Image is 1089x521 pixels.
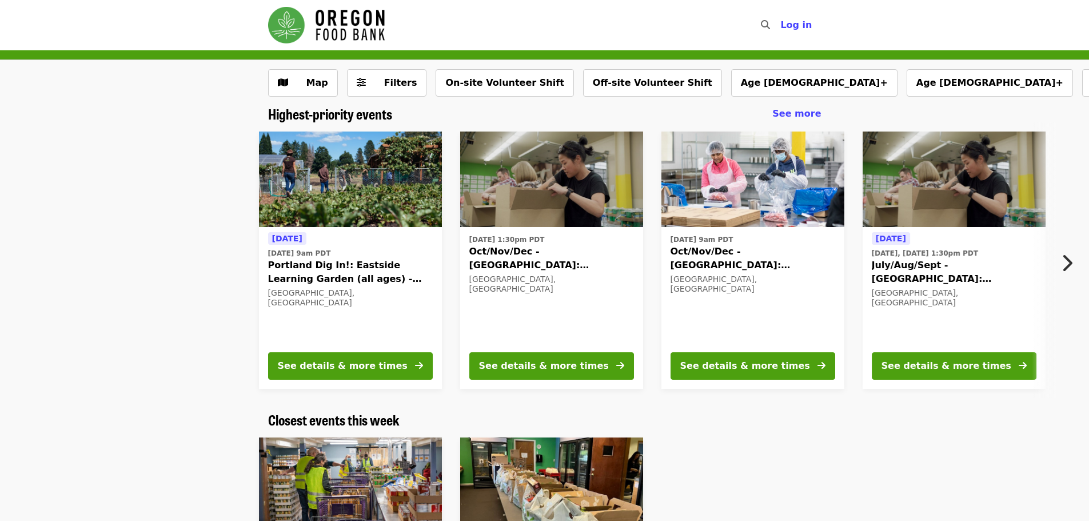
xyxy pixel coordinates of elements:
[268,7,385,43] img: Oregon Food Bank - Home
[771,14,821,37] button: Log in
[268,69,338,97] button: Show map view
[661,132,844,389] a: See details for "Oct/Nov/Dec - Beaverton: Repack/Sort (age 10+)"
[347,69,427,97] button: Filters (0 selected)
[357,77,366,88] i: sliders-h icon
[661,132,844,228] img: Oct/Nov/Dec - Beaverton: Repack/Sort (age 10+) organized by Oregon Food Bank
[268,106,392,122] a: Highest-priority events
[469,234,545,245] time: [DATE] 1:30pm PDT
[731,69,897,97] button: Age [DEMOGRAPHIC_DATA]+
[259,412,831,428] div: Closest events this week
[872,248,978,258] time: [DATE], [DATE] 1:30pm PDT
[671,275,835,294] div: [GEOGRAPHIC_DATA], [GEOGRAPHIC_DATA]
[1061,252,1072,274] i: chevron-right icon
[863,132,1046,228] img: July/Aug/Sept - Portland: Repack/Sort (age 8+) organized by Oregon Food Bank
[777,11,786,39] input: Search
[469,275,634,294] div: [GEOGRAPHIC_DATA], [GEOGRAPHIC_DATA]
[268,412,400,428] a: Closest events this week
[881,359,1011,373] div: See details & more times
[680,359,810,373] div: See details & more times
[268,258,433,286] span: Portland Dig In!: Eastside Learning Garden (all ages) - Aug/Sept/Oct
[268,352,433,380] button: See details & more times
[278,77,288,88] i: map icon
[259,106,831,122] div: Highest-priority events
[876,234,906,243] span: [DATE]
[272,234,302,243] span: [DATE]
[415,360,423,371] i: arrow-right icon
[772,108,821,119] span: See more
[872,288,1036,308] div: [GEOGRAPHIC_DATA], [GEOGRAPHIC_DATA]
[278,359,408,373] div: See details & more times
[460,132,643,228] img: Oct/Nov/Dec - Portland: Repack/Sort (age 8+) organized by Oregon Food Bank
[469,352,634,380] button: See details & more times
[761,19,770,30] i: search icon
[1051,247,1089,279] button: Next item
[1019,360,1027,371] i: arrow-right icon
[583,69,722,97] button: Off-site Volunteer Shift
[268,248,331,258] time: [DATE] 9am PDT
[671,234,733,245] time: [DATE] 9am PDT
[772,107,821,121] a: See more
[469,245,634,272] span: Oct/Nov/Dec - [GEOGRAPHIC_DATA]: Repack/Sort (age [DEMOGRAPHIC_DATA]+)
[460,132,643,389] a: See details for "Oct/Nov/Dec - Portland: Repack/Sort (age 8+)"
[259,132,442,228] img: Portland Dig In!: Eastside Learning Garden (all ages) - Aug/Sept/Oct organized by Oregon Food Bank
[671,352,835,380] button: See details & more times
[863,132,1046,389] a: See details for "July/Aug/Sept - Portland: Repack/Sort (age 8+)"
[268,104,392,124] span: Highest-priority events
[872,352,1036,380] button: See details & more times
[872,258,1036,286] span: July/Aug/Sept - [GEOGRAPHIC_DATA]: Repack/Sort (age [DEMOGRAPHIC_DATA]+)
[268,288,433,308] div: [GEOGRAPHIC_DATA], [GEOGRAPHIC_DATA]
[479,359,609,373] div: See details & more times
[259,132,442,389] a: See details for "Portland Dig In!: Eastside Learning Garden (all ages) - Aug/Sept/Oct"
[817,360,825,371] i: arrow-right icon
[306,77,328,88] span: Map
[268,409,400,429] span: Closest events this week
[384,77,417,88] span: Filters
[671,245,835,272] span: Oct/Nov/Dec - [GEOGRAPHIC_DATA]: Repack/Sort (age [DEMOGRAPHIC_DATA]+)
[436,69,573,97] button: On-site Volunteer Shift
[907,69,1073,97] button: Age [DEMOGRAPHIC_DATA]+
[780,19,812,30] span: Log in
[616,360,624,371] i: arrow-right icon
